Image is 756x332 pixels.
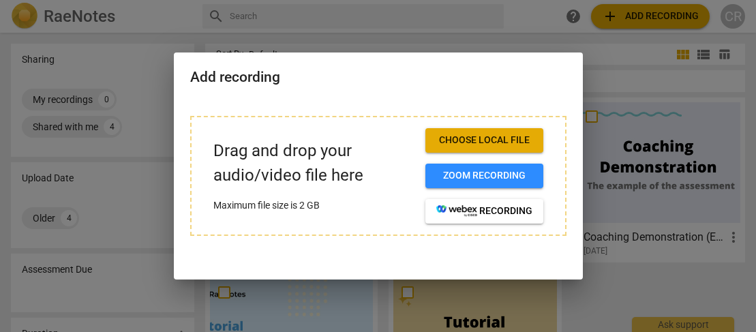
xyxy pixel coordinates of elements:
[190,69,566,86] h2: Add recording
[436,205,532,218] span: recording
[213,198,414,213] p: Maximum file size is 2 GB
[425,164,543,188] button: Zoom recording
[425,128,543,153] button: Choose local file
[436,169,532,183] span: Zoom recording
[213,139,414,187] p: Drag and drop your audio/video file here
[436,134,532,147] span: Choose local file
[425,199,543,224] button: recording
